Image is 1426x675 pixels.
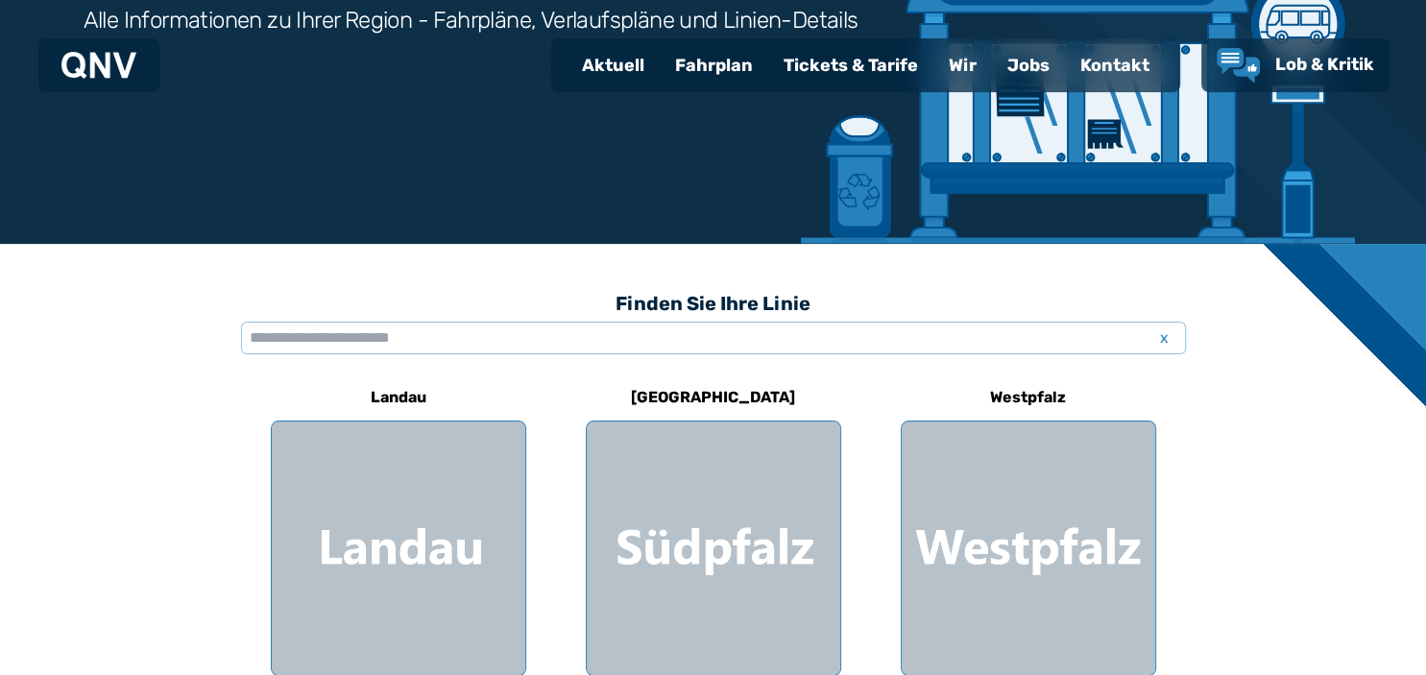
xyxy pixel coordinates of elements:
img: QNV Logo [61,52,136,79]
a: QNV Logo [61,46,136,84]
a: Wir [933,40,992,90]
a: Kontakt [1065,40,1165,90]
h6: Westpfalz [982,382,1074,413]
a: Lob & Kritik [1217,48,1374,83]
h6: Landau [363,382,434,413]
span: x [1151,326,1178,350]
h3: Finden Sie Ihre Linie [241,282,1186,325]
span: Lob & Kritik [1275,54,1374,75]
a: Jobs [992,40,1065,90]
h3: Alle Informationen zu Ihrer Region - Fahrpläne, Verlaufspläne und Linien-Details [84,5,858,36]
a: Aktuell [567,40,660,90]
h6: [GEOGRAPHIC_DATA] [623,382,803,413]
a: Fahrplan [660,40,768,90]
a: Tickets & Tarife [768,40,933,90]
